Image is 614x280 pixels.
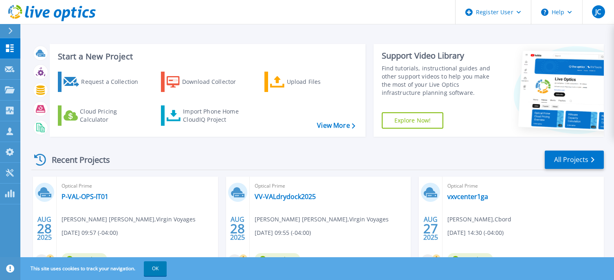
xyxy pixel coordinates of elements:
[58,72,149,92] a: Request a Collection
[545,151,604,169] a: All Projects
[230,225,245,232] span: 28
[255,253,300,265] span: Complete
[37,214,52,243] div: AUG 2025
[382,50,497,61] div: Support Video Library
[58,52,355,61] h3: Start a New Project
[62,192,108,201] a: P-VAL-OPS-IT01
[447,182,599,190] span: Optical Prime
[182,74,247,90] div: Download Collector
[31,150,121,170] div: Recent Projects
[80,107,145,124] div: Cloud Pricing Calculator
[62,228,118,237] span: [DATE] 09:57 (-04:00)
[382,64,497,97] div: Find tutorials, instructional guides and other support videos to help you make the most of your L...
[62,182,213,190] span: Optical Prime
[144,261,167,276] button: OK
[317,122,355,129] a: View More
[423,214,438,243] div: AUG 2025
[447,215,511,224] span: [PERSON_NAME] , Cbord
[22,261,167,276] span: This site uses cookies to track your navigation.
[447,228,504,237] span: [DATE] 14:30 (-04:00)
[230,214,245,243] div: AUG 2025
[81,74,146,90] div: Request a Collection
[264,72,355,92] a: Upload Files
[595,9,601,15] span: JC
[255,182,406,190] span: Optical Prime
[58,105,149,126] a: Cloud Pricing Calculator
[447,253,493,265] span: Complete
[37,225,52,232] span: 28
[255,228,311,237] span: [DATE] 09:55 (-04:00)
[287,74,352,90] div: Upload Files
[255,215,389,224] span: [PERSON_NAME] [PERSON_NAME] , Virgin Voyages
[423,225,438,232] span: 27
[183,107,246,124] div: Import Phone Home CloudIQ Project
[62,253,107,265] span: Complete
[161,72,252,92] a: Download Collector
[255,192,316,201] a: VV-VALdrydock2025
[62,215,196,224] span: [PERSON_NAME] [PERSON_NAME] , Virgin Voyages
[447,192,488,201] a: vxvcenter1ga
[382,112,444,129] a: Explore Now!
